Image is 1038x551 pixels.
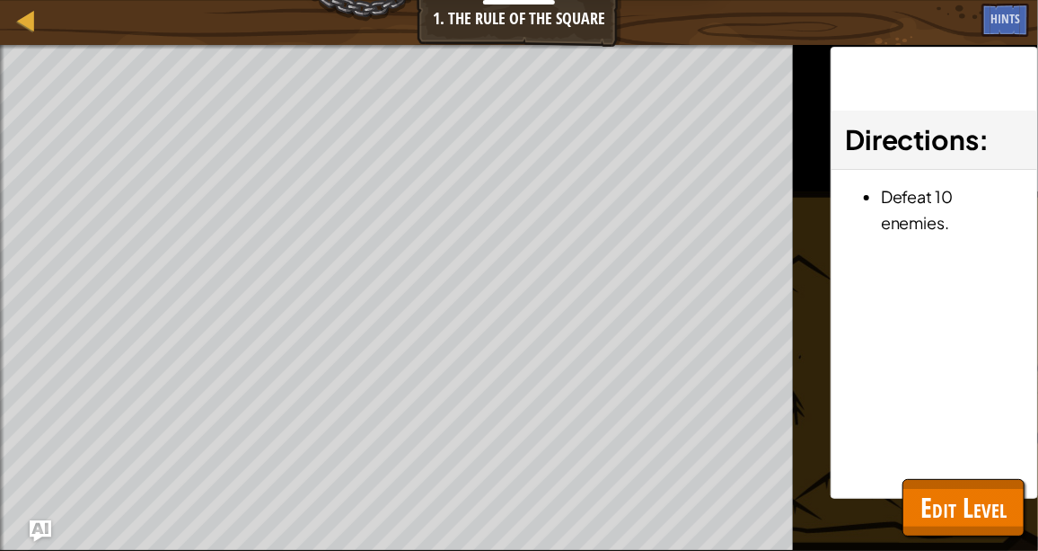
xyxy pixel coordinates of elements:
[881,183,1024,236] li: Defeat 10 enemies.
[845,122,980,156] span: Directions
[30,520,51,542] button: Ask AI
[845,120,1024,160] h3: :
[990,10,1020,27] span: Hints
[902,479,1025,537] button: Edit Level
[920,489,1007,526] span: Edit Level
